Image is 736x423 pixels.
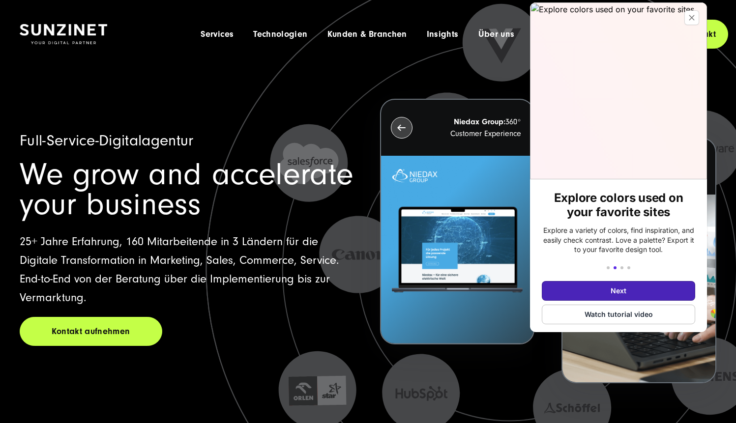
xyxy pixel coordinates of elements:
p: 360° Customer Experience [430,116,522,140]
strong: Niedax Group: [454,117,505,126]
a: Über uns [478,29,515,39]
a: Kontakt aufnehmen [20,317,162,346]
a: Insights [427,29,459,39]
img: SUNZINET Full Service Digital Agentur [20,24,107,45]
img: Letztes Projekt von Niedax. Ein Laptop auf dem die Niedax Website geöffnet ist, auf blauem Hinter... [381,156,534,343]
span: We grow and accelerate your business [20,157,353,222]
button: Watch tutorial video [28,305,181,324]
button: Niedax Group:360° Customer Experience Letztes Projekt von Niedax. Ein Laptop auf dem die Niedax W... [380,99,535,344]
a: Services [201,29,234,39]
a: Technologien [253,29,307,39]
p: 25+ Jahre Erfahrung, 160 Mitarbeitende in 3 Ländern für die Digitale Transformation in Marketing,... [20,232,356,307]
span: Full-Service-Digitalagentur [20,132,194,149]
h2: Explore colors used on your favorite sites [28,191,181,220]
p: Explore a variety of colors, find inspiration, and easily check contrast. Love a palette? Export ... [28,226,181,254]
img: Explore colors used on your favorite sites [16,2,193,179]
a: Kunden & Branchen [327,29,407,39]
button: Next [28,281,181,301]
